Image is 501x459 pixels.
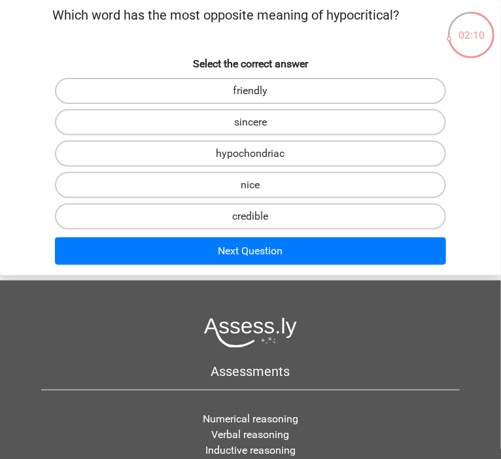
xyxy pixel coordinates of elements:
a: Verbal reasoning [212,428,290,441]
div: 02:10 [447,10,496,43]
h6: Select the correct answer [5,55,496,70]
label: sincere [55,109,446,135]
label: hypochondriac [55,141,446,167]
a: Inductive reasoning [205,444,296,456]
h5: Assessments [41,364,460,379]
img: Assessly logo [204,317,297,348]
p: Which word has the most opposite meaning of hypocritical? [5,5,447,44]
a: Numerical reasoning [203,413,298,425]
label: nice [55,172,446,198]
label: credible [55,203,446,229]
button: Next Question [55,237,446,265]
label: friendly [55,78,446,104]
